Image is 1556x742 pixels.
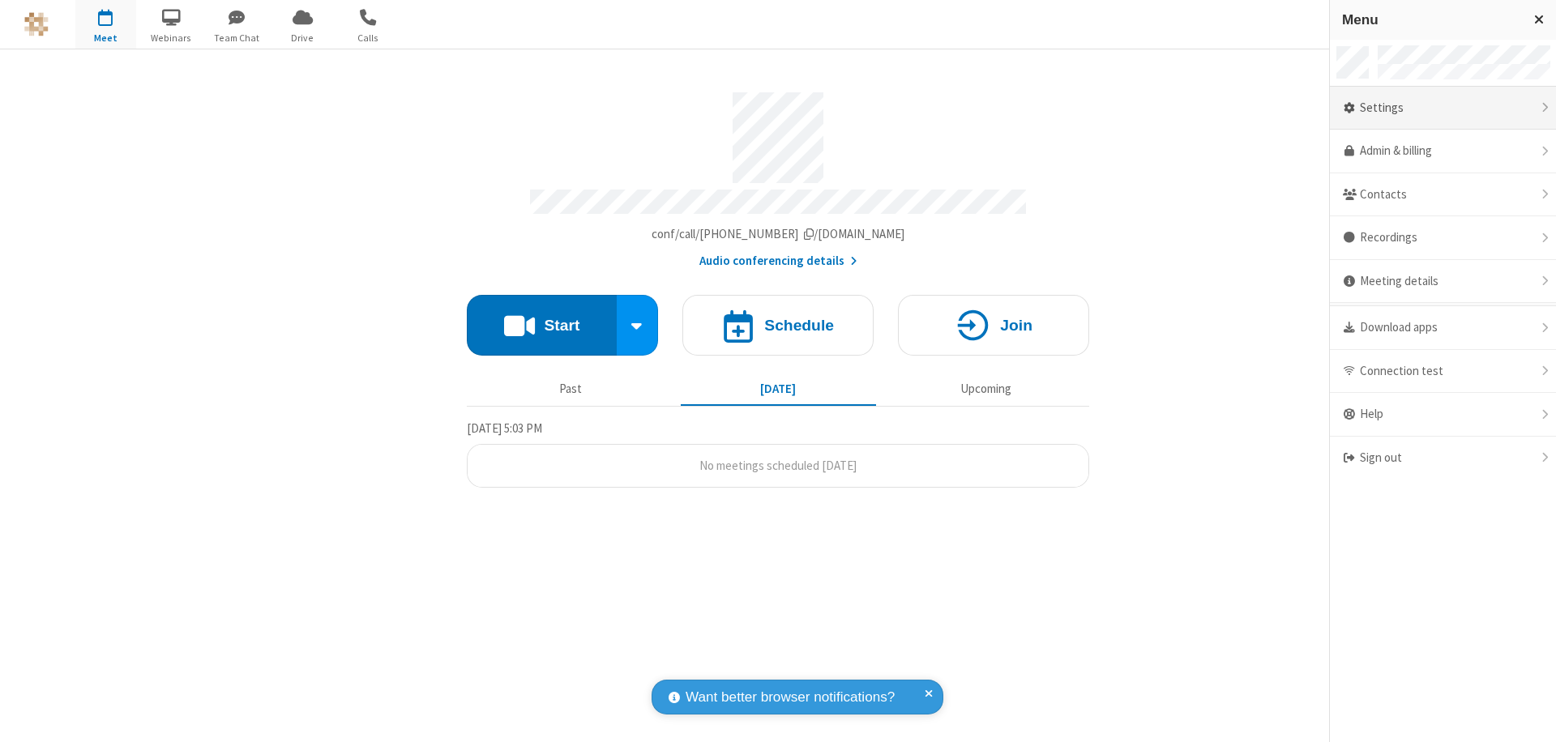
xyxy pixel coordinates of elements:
[888,373,1084,404] button: Upcoming
[1330,87,1556,130] div: Settings
[207,31,267,45] span: Team Chat
[764,318,834,333] h4: Schedule
[467,80,1089,271] section: Account details
[699,252,857,271] button: Audio conferencing details
[272,31,333,45] span: Drive
[1330,216,1556,260] div: Recordings
[686,687,895,708] span: Want better browser notifications?
[1330,350,1556,394] div: Connection test
[1000,318,1032,333] h4: Join
[1330,393,1556,437] div: Help
[652,226,905,241] span: Copy my meeting room link
[699,458,857,473] span: No meetings scheduled [DATE]
[652,225,905,244] button: Copy my meeting room linkCopy my meeting room link
[898,295,1089,356] button: Join
[617,295,659,356] div: Start conference options
[682,295,874,356] button: Schedule
[1342,12,1520,28] h3: Menu
[1330,437,1556,480] div: Sign out
[467,420,542,436] span: [DATE] 5:03 PM
[1330,306,1556,350] div: Download apps
[1330,260,1556,304] div: Meeting details
[473,373,669,404] button: Past
[141,31,202,45] span: Webinars
[467,419,1089,488] section: Today's Meetings
[681,373,876,404] button: [DATE]
[1330,173,1556,217] div: Contacts
[467,295,617,356] button: Start
[338,31,399,45] span: Calls
[544,318,579,333] h4: Start
[24,12,49,36] img: QA Selenium DO NOT DELETE OR CHANGE
[1330,130,1556,173] a: Admin & billing
[75,31,136,45] span: Meet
